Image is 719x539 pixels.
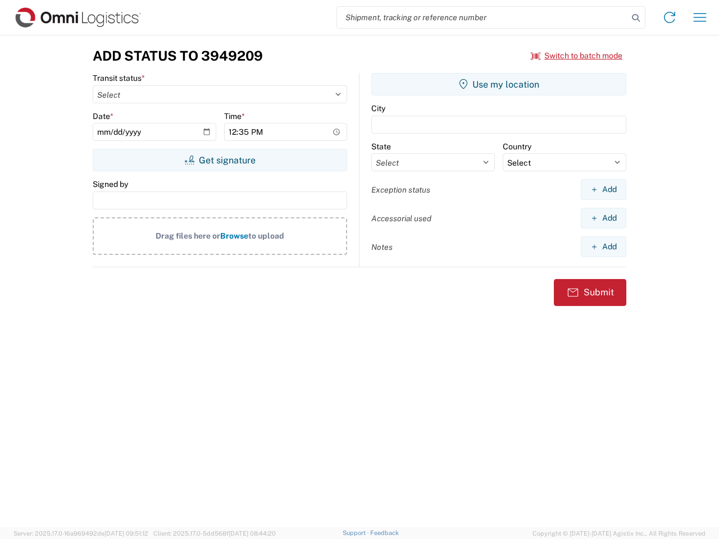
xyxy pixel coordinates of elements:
[371,185,430,195] label: Exception status
[93,111,113,121] label: Date
[93,48,263,64] h3: Add Status to 3949209
[156,231,220,240] span: Drag files here or
[371,73,626,95] button: Use my location
[104,530,148,537] span: [DATE] 09:51:12
[93,73,145,83] label: Transit status
[93,179,128,189] label: Signed by
[220,231,248,240] span: Browse
[533,528,706,538] span: Copyright © [DATE]-[DATE] Agistix Inc., All Rights Reserved
[371,242,393,252] label: Notes
[248,231,284,240] span: to upload
[370,529,399,536] a: Feedback
[93,149,347,171] button: Get signature
[337,7,628,28] input: Shipment, tracking or reference number
[224,111,245,121] label: Time
[581,208,626,229] button: Add
[531,47,622,65] button: Switch to batch mode
[581,236,626,257] button: Add
[503,141,531,152] label: Country
[581,179,626,200] button: Add
[371,213,431,223] label: Accessorial used
[371,141,391,152] label: State
[343,529,371,536] a: Support
[13,530,148,537] span: Server: 2025.17.0-16a969492de
[371,103,385,113] label: City
[153,530,276,537] span: Client: 2025.17.0-5dd568f
[554,279,626,306] button: Submit
[229,530,276,537] span: [DATE] 08:44:20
